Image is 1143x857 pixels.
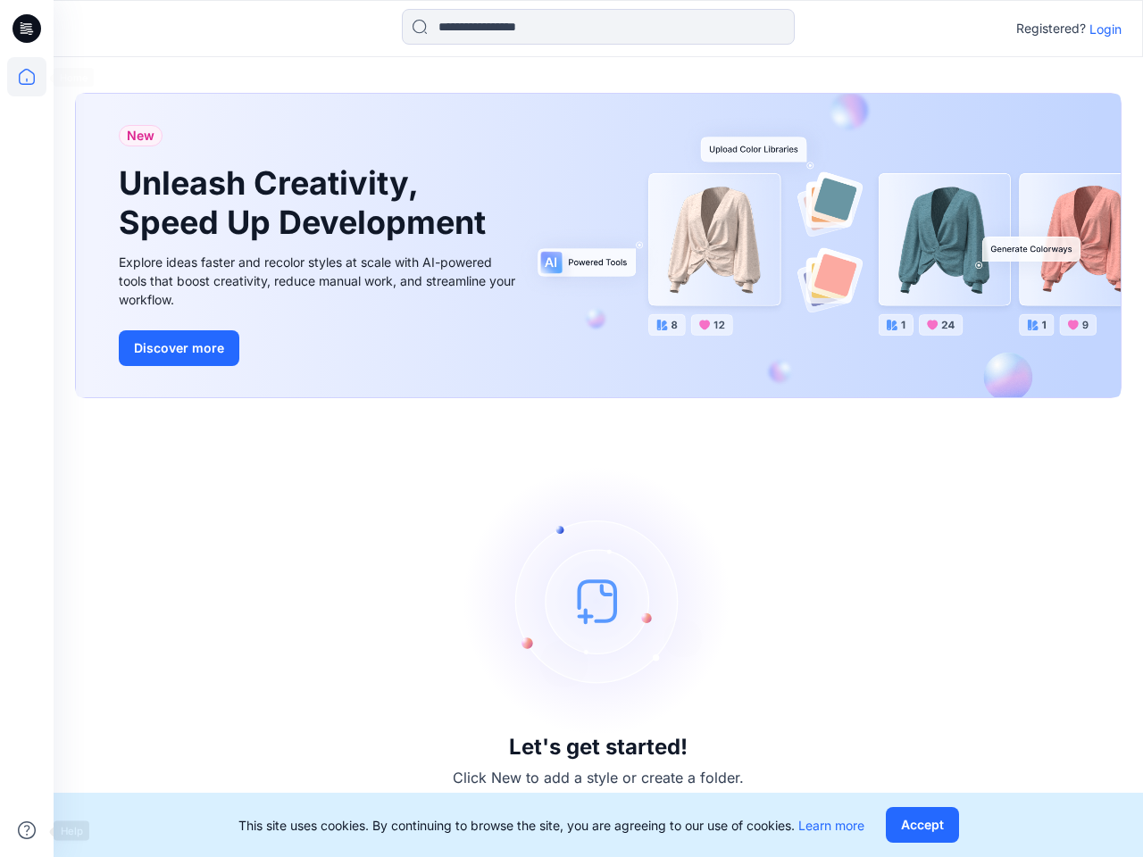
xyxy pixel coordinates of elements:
[509,735,688,760] h3: Let's get started!
[886,807,959,843] button: Accept
[1089,20,1122,38] p: Login
[119,330,521,366] a: Discover more
[119,253,521,309] div: Explore ideas faster and recolor styles at scale with AI-powered tools that boost creativity, red...
[453,767,744,788] p: Click New to add a style or create a folder.
[119,330,239,366] button: Discover more
[127,125,154,146] span: New
[119,164,494,241] h1: Unleash Creativity, Speed Up Development
[798,818,864,833] a: Learn more
[1016,18,1086,39] p: Registered?
[238,816,864,835] p: This site uses cookies. By continuing to browse the site, you are agreeing to our use of cookies.
[464,467,732,735] img: empty-state-image.svg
